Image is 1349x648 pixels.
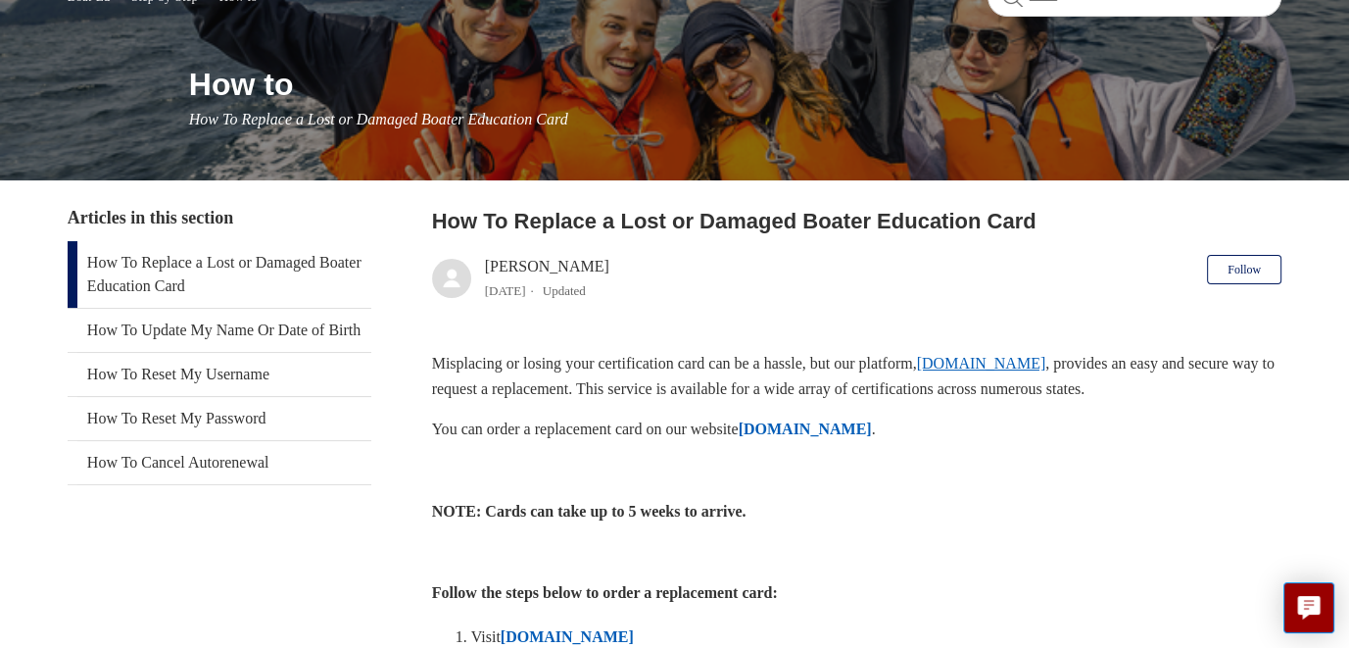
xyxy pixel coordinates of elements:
a: How To Reset My Password [68,397,371,440]
div: [PERSON_NAME] [485,255,609,302]
span: Articles in this section [68,208,233,227]
span: . [872,421,876,437]
p: Misplacing or losing your certification card can be a hassle, but our platform, , provides an eas... [432,351,1282,401]
a: [DOMAIN_NAME] [739,421,872,437]
span: You can order a replacement card on our website [432,421,739,437]
span: Visit [471,628,501,645]
a: How To Update My Name Or Date of Birth [68,309,371,352]
a: How To Reset My Username [68,353,371,396]
a: [DOMAIN_NAME] [917,355,1046,372]
a: How To Cancel Autorenewal [68,441,371,484]
h1: How to [189,61,1281,108]
button: Follow Article [1207,255,1281,284]
a: [DOMAIN_NAME] [501,628,634,645]
li: Updated [543,283,586,298]
a: How To Replace a Lost or Damaged Boater Education Card [68,241,371,308]
h2: How To Replace a Lost or Damaged Boater Education Card [432,205,1282,237]
strong: NOTE: Cards can take up to 5 weeks to arrive. [432,503,747,520]
span: How To Replace a Lost or Damaged Boater Education Card [189,111,568,127]
time: 04/08/2025, 11:48 [485,283,526,298]
button: Live chat [1283,582,1334,633]
strong: Follow the steps below to order a replacement card: [432,584,778,601]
